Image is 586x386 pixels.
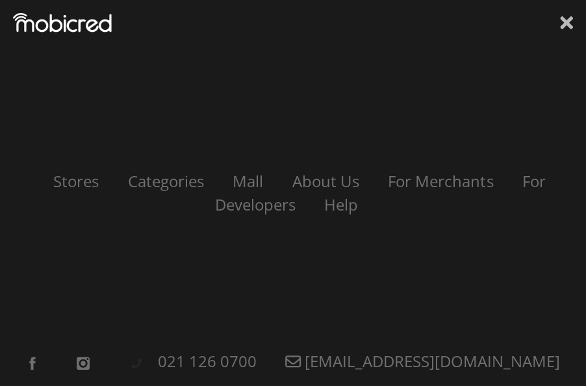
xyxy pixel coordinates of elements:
a: Mall [220,170,276,192]
a: Categories [115,170,217,192]
a: For Merchants [375,170,506,192]
a: 021 126 0700 [145,350,270,372]
a: Stores [40,170,112,192]
img: Mobicred [13,13,112,32]
a: About Us [279,170,372,192]
a: Help [311,194,371,215]
a: [EMAIL_ADDRESS][DOMAIN_NAME] [272,350,573,372]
